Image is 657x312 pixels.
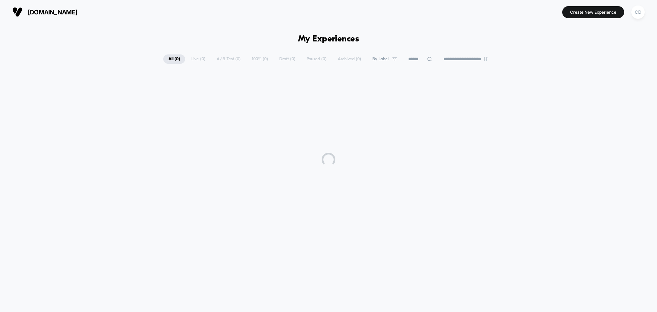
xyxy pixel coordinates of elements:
button: CD [629,5,647,19]
div: CD [631,5,645,19]
button: Create New Experience [562,6,624,18]
span: [DOMAIN_NAME] [28,9,77,16]
span: By Label [372,57,389,62]
img: end [484,57,488,61]
h1: My Experiences [298,34,359,44]
button: [DOMAIN_NAME] [10,7,79,17]
span: All ( 0 ) [163,54,185,64]
img: Visually logo [12,7,23,17]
